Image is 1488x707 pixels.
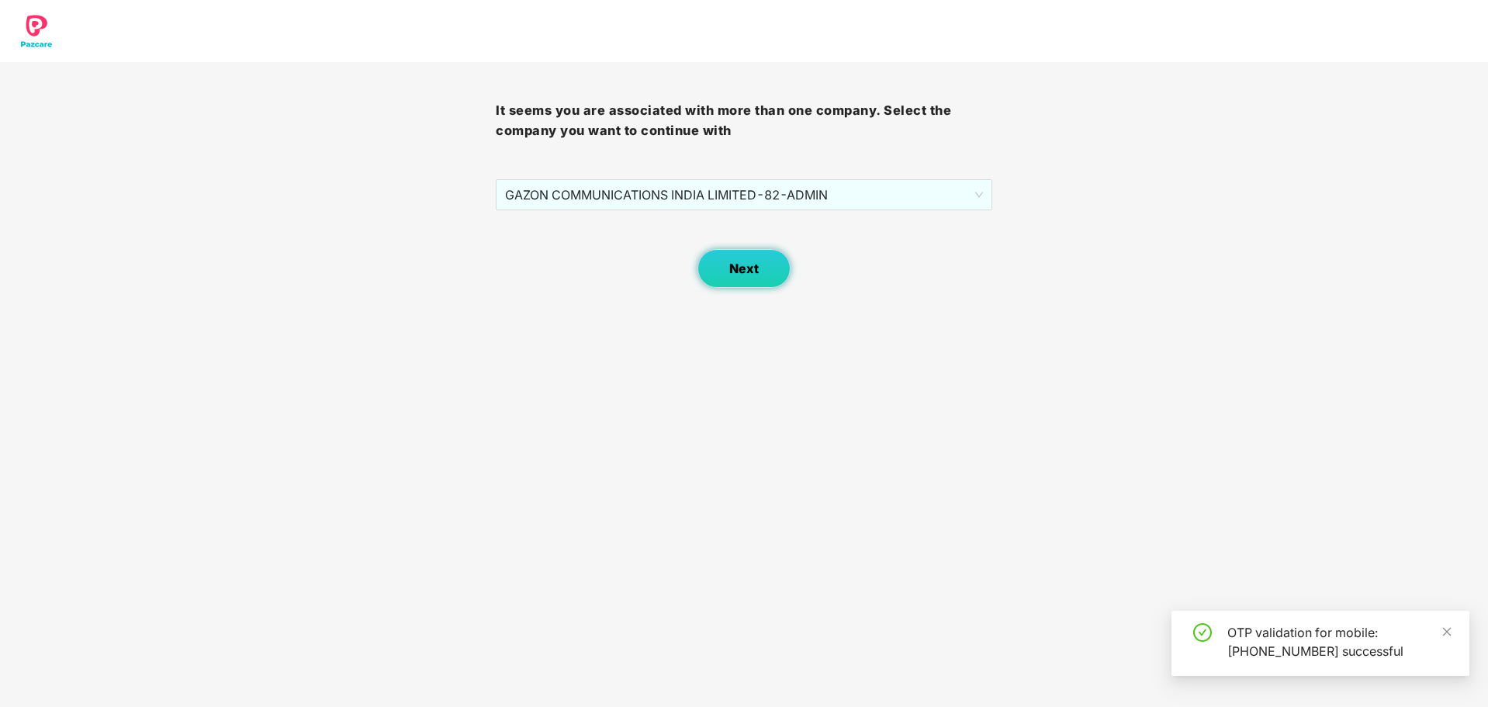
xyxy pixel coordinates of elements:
span: check-circle [1193,623,1212,642]
h3: It seems you are associated with more than one company. Select the company you want to continue with [496,101,991,140]
span: close [1441,626,1452,637]
div: OTP validation for mobile: [PHONE_NUMBER] successful [1227,623,1451,660]
button: Next [697,249,791,288]
span: GAZON COMMUNICATIONS INDIA LIMITED - 82 - ADMIN [505,180,982,210]
span: Next [729,262,759,276]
